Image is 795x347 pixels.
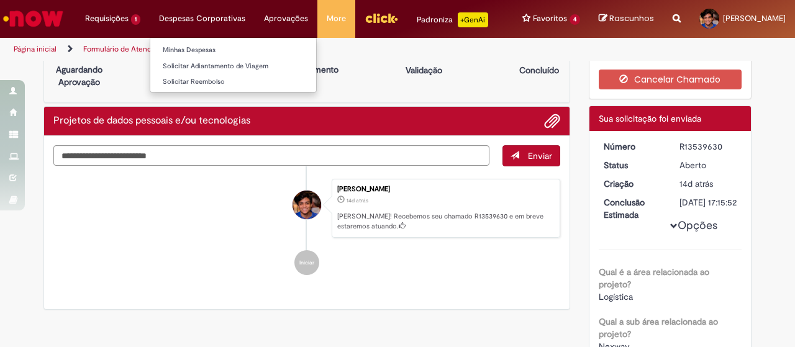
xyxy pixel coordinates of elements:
[723,13,786,24] span: [PERSON_NAME]
[679,159,737,171] div: Aberto
[53,145,489,166] textarea: Digite sua mensagem aqui...
[599,291,633,302] span: Logística
[347,197,368,204] span: 14d atrás
[594,178,671,190] dt: Criação
[406,64,442,76] p: Validação
[533,12,567,25] span: Favoritos
[528,150,552,161] span: Enviar
[679,140,737,153] div: R13539630
[131,14,140,25] span: 1
[609,12,654,24] span: Rascunhos
[417,12,488,27] div: Padroniza
[679,196,737,209] div: [DATE] 17:15:52
[150,43,316,57] a: Minhas Despesas
[83,44,175,54] a: Formulário de Atendimento
[150,37,317,92] ul: Despesas Corporativas
[337,212,553,231] p: [PERSON_NAME]! Recebemos seu chamado R13539630 e em breve estaremos atuando.
[1,6,65,31] img: ServiceNow
[53,166,560,288] ul: Histórico de tíquete
[49,63,109,88] p: Aguardando Aprovação
[150,75,316,89] a: Solicitar Reembolso
[327,12,346,25] span: More
[594,159,671,171] dt: Status
[570,14,580,25] span: 4
[53,115,250,127] h2: Projetos de dados pessoais e/ou tecnologias Histórico de tíquete
[337,186,553,193] div: [PERSON_NAME]
[14,44,57,54] a: Página inicial
[85,12,129,25] span: Requisições
[679,178,737,190] div: 16/09/2025 13:15:48
[599,13,654,25] a: Rascunhos
[150,60,316,73] a: Solicitar Adiantamento de Viagem
[53,179,560,238] li: Thomaz Guimaraes Meireles
[679,178,713,189] span: 14d atrás
[293,191,321,219] div: Thomaz Guimaraes Meireles
[9,38,520,61] ul: Trilhas de página
[347,197,368,204] time: 16/09/2025 13:15:48
[594,140,671,153] dt: Número
[502,145,560,166] button: Enviar
[594,196,671,221] dt: Conclusão Estimada
[544,113,560,129] button: Adicionar anexos
[159,12,245,25] span: Despesas Corporativas
[264,12,308,25] span: Aprovações
[599,70,742,89] button: Cancelar Chamado
[458,12,488,27] p: +GenAi
[599,266,709,290] b: Qual é a área relacionada ao projeto?
[519,64,559,76] p: Concluído
[599,316,718,340] b: Qual a sub área relacionada ao projeto?
[679,178,713,189] time: 16/09/2025 13:15:48
[365,9,398,27] img: click_logo_yellow_360x200.png
[599,113,701,124] span: Sua solicitação foi enviada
